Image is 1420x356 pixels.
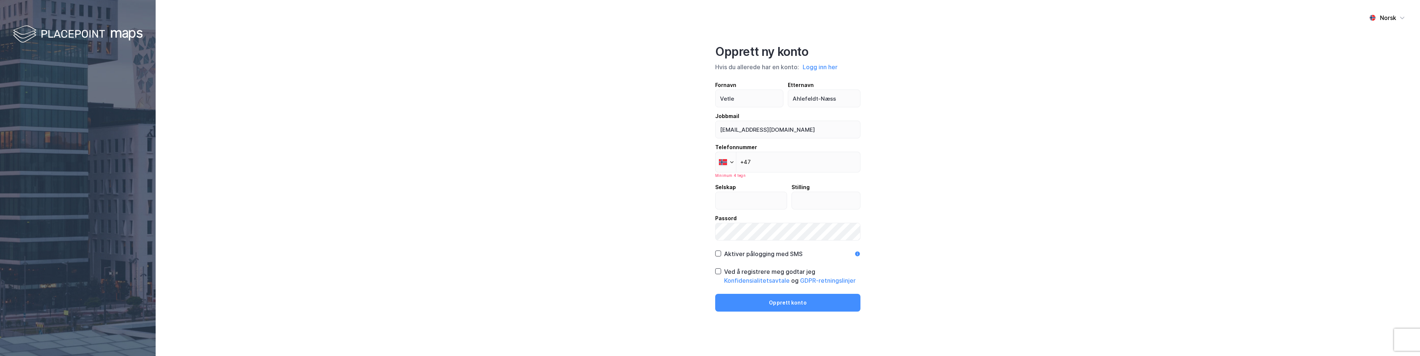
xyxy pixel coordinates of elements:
div: Norsk [1380,13,1396,22]
img: logo-white.f07954bde2210d2a523dddb988cd2aa7.svg [13,24,143,46]
div: Telefonnummer [715,143,860,152]
div: Stilling [792,183,861,192]
iframe: Chat Widget [1383,320,1420,356]
div: Opprett ny konto [715,44,860,59]
div: Minimum 4 tegn [715,172,860,178]
div: Selskap [715,183,787,192]
div: Passord [715,214,860,223]
div: Hvis du allerede har en konto: [715,62,860,72]
button: Logg inn her [800,62,840,72]
button: Opprett konto [715,294,860,312]
input: TelefonnummerMinimum 4 tegn [715,152,860,172]
div: Norway: + 47 [716,152,736,172]
div: Ved å registrere meg godtar jeg og [724,267,860,285]
div: Kontrollprogram for chat [1383,320,1420,356]
div: Etternavn [788,81,861,90]
div: Jobbmail [715,112,860,121]
div: Fornavn [715,81,783,90]
div: Aktiver pålogging med SMS [724,249,803,258]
